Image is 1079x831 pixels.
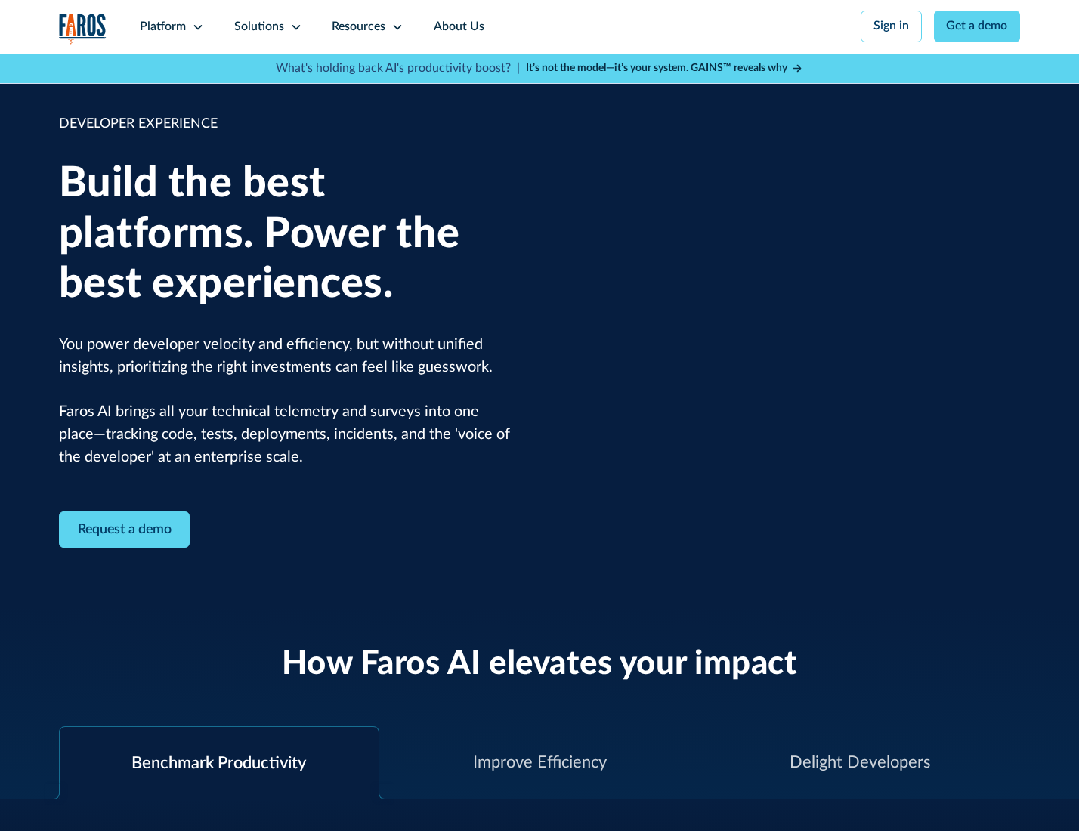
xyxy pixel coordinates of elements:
[59,14,107,45] img: Logo of the analytics and reporting company Faros.
[59,14,107,45] a: home
[59,159,518,310] h1: Build the best platforms. Power the best experiences.
[131,751,306,776] div: Benchmark Productivity
[282,644,798,684] h2: How Faros AI elevates your impact
[332,18,385,36] div: Resources
[473,750,607,775] div: Improve Efficiency
[790,750,930,775] div: Delight Developers
[934,11,1021,42] a: Get a demo
[526,63,787,73] strong: It’s not the model—it’s your system. GAINS™ reveals why
[276,60,520,78] p: What's holding back AI's productivity boost? |
[234,18,284,36] div: Solutions
[140,18,186,36] div: Platform
[59,334,518,469] p: You power developer velocity and efficiency, but without unified insights, prioritizing the right...
[59,114,518,134] div: DEVELOPER EXPERIENCE
[59,511,190,548] a: Contact Modal
[526,60,804,76] a: It’s not the model—it’s your system. GAINS™ reveals why
[861,11,922,42] a: Sign in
